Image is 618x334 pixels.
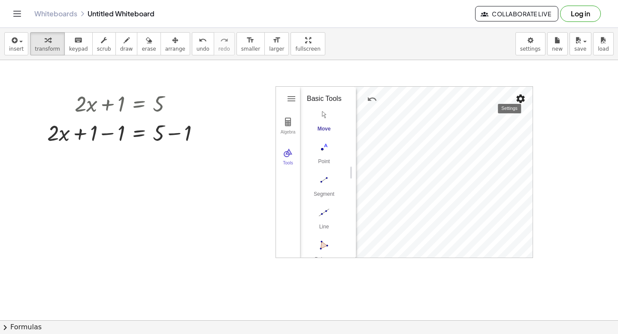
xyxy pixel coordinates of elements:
button: transform [30,32,65,55]
span: insert [9,46,24,52]
i: redo [220,35,228,46]
span: settings [520,46,541,52]
div: Point [307,158,341,170]
span: redo [218,46,230,52]
a: Whiteboards [34,9,77,18]
div: Geometry [276,86,533,258]
button: load [593,32,614,55]
button: Collaborate Live [475,6,558,21]
div: Line [307,224,341,236]
button: new [547,32,568,55]
button: format_sizelarger [264,32,289,55]
button: erase [137,32,161,55]
div: Basic Tools [307,94,342,104]
span: transform [35,46,60,52]
span: Collaborate Live [482,10,551,18]
span: draw [120,46,133,52]
span: new [552,46,563,52]
span: load [598,46,609,52]
span: erase [142,46,156,52]
button: keyboardkeypad [64,32,93,55]
span: arrange [165,46,185,52]
span: save [574,46,586,52]
button: redoredo [214,32,235,55]
button: Move. Drag or select object [307,107,341,138]
div: Move [307,126,341,138]
button: arrange [161,32,190,55]
i: format_size [273,35,281,46]
button: settings [515,32,545,55]
img: Main Menu [286,94,297,104]
span: keypad [69,46,88,52]
i: format_size [246,35,254,46]
span: undo [197,46,209,52]
button: insert [4,32,28,55]
button: Toggle navigation [10,7,24,21]
i: keyboard [74,35,82,46]
div: Tools [278,161,298,173]
div: Polygon [307,256,341,268]
i: undo [199,35,207,46]
button: Settings [513,91,528,106]
div: Segment [307,191,341,203]
button: Polygon. Select all vertices, then first vertex again [307,238,341,269]
button: Log in [560,6,601,22]
button: Line. Select two points or positions [307,205,341,236]
span: smaller [241,46,260,52]
button: draw [115,32,138,55]
span: fullscreen [295,46,320,52]
button: scrub [92,32,116,55]
button: save [570,32,591,55]
span: larger [269,46,284,52]
button: Undo [364,91,380,107]
button: Segment. Select two points or positions [307,173,341,203]
button: undoundo [192,32,214,55]
div: Algebra [278,130,298,142]
button: Point. Select position or line, function, or curve [307,140,341,171]
button: fullscreen [291,32,325,55]
button: format_sizesmaller [236,32,265,55]
span: scrub [97,46,111,52]
canvas: Graphics View 1 [356,87,533,258]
